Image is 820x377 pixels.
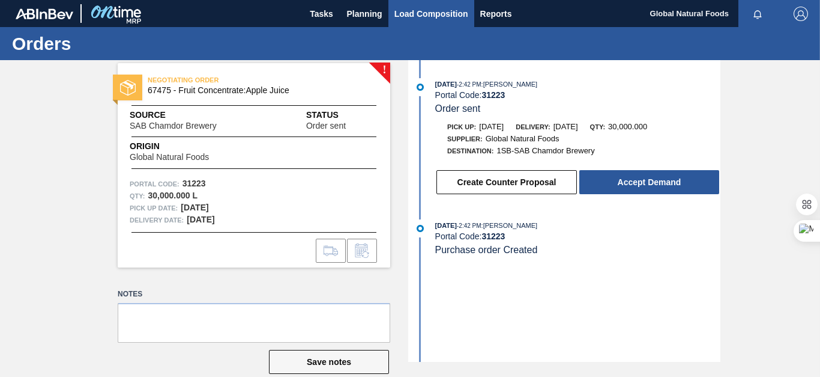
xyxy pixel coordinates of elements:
[516,123,550,130] span: Delivery:
[435,231,720,241] div: Portal Code:
[794,7,808,21] img: Logout
[130,121,217,130] span: SAB Chamdor Brewery
[480,7,512,21] span: Reports
[457,222,481,229] span: - 2:42 PM
[148,191,197,200] strong: 30,000.000 L
[435,90,720,100] div: Portal Code:
[608,122,647,131] span: 30,000.000
[130,178,179,190] span: Portal Code:
[394,7,468,21] span: Load Composition
[130,109,253,121] span: Source
[447,147,493,155] span: Destination:
[479,122,504,131] span: [DATE]
[130,153,209,162] span: Global Natural Foods
[269,350,389,374] button: Save notes
[435,222,457,229] span: [DATE]
[130,140,239,153] span: Origin
[347,7,382,21] span: Planning
[435,81,457,88] span: [DATE]
[417,225,424,232] img: atual
[316,239,346,263] div: Go to Load Composition
[435,245,538,255] span: Purchase order Created
[457,81,481,88] span: - 2:42 PM
[12,37,225,51] h1: Orders
[130,202,178,214] span: Pick up Date:
[481,231,505,241] strong: 31223
[436,170,577,194] button: Create Counter Proposal
[187,215,214,224] strong: [DATE]
[130,214,184,226] span: Delivery Date:
[496,146,594,155] span: 1SB-SAB Chamdor Brewery
[120,80,136,96] img: status
[553,122,578,131] span: [DATE]
[347,239,377,263] div: Inform order change
[181,203,208,212] strong: [DATE]
[309,7,335,21] span: Tasks
[417,84,424,91] img: atual
[435,103,481,114] span: Order sent
[148,74,316,86] span: NEGOTIATING ORDER
[481,90,505,100] strong: 31223
[306,121,346,130] span: Order sent
[590,123,605,130] span: Qty:
[579,170,719,194] button: Accept Demand
[130,190,145,202] span: Qty :
[306,109,378,121] span: Status
[481,81,538,88] span: : [PERSON_NAME]
[16,8,73,19] img: TNhmsLtSVTkK8tSr43FrP2fwEKptu5GPRR3wAAAABJRU5ErkJggg==
[486,134,559,143] span: Global Natural Foods
[182,179,206,188] strong: 31223
[738,5,777,22] button: Notifications
[447,123,476,130] span: Pick up:
[148,86,366,95] span: 67475 - Fruit Concentrate:Apple Juice
[481,222,538,229] span: : [PERSON_NAME]
[447,135,483,143] span: Supplier:
[118,286,390,303] label: Notes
